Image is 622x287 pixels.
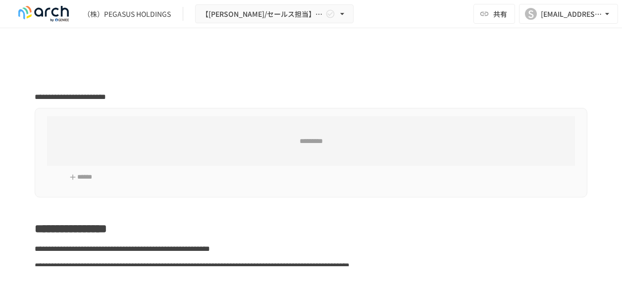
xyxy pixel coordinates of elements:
[541,8,602,20] div: [EMAIL_ADDRESS][DOMAIN_NAME]
[473,4,515,24] button: 共有
[12,6,75,22] img: logo-default@2x-9cf2c760.svg
[525,8,537,20] div: S
[195,4,354,24] button: 【[PERSON_NAME]/セールス担当】株式会社PEGASUS HOLDINGS様_初期設定サポート
[493,8,507,19] span: 共有
[83,9,171,19] div: （株）PEGASUS HOLDINGS
[519,4,618,24] button: S[EMAIL_ADDRESS][DOMAIN_NAME]
[202,8,323,20] span: 【[PERSON_NAME]/セールス担当】株式会社PEGASUS HOLDINGS様_初期設定サポート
